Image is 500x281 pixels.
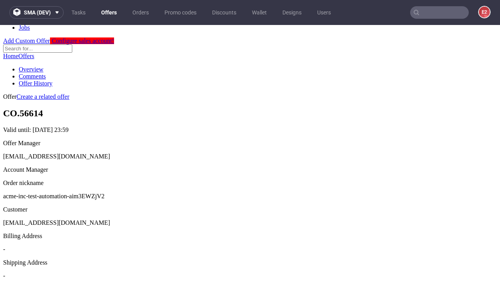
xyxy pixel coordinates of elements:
time: [DATE] 23:59 [33,101,69,108]
span: [EMAIL_ADDRESS][DOMAIN_NAME] [3,194,110,201]
a: Designs [278,6,306,19]
a: Comments [19,48,46,55]
div: Shipping Address [3,234,497,241]
span: Configure sales account! [52,12,114,19]
a: Home [3,28,18,34]
a: Discounts [207,6,241,19]
div: [EMAIL_ADDRESS][DOMAIN_NAME] [3,128,497,135]
a: Offers [96,6,121,19]
a: Offer History [19,55,52,62]
a: Tasks [67,6,90,19]
figcaption: e2 [479,7,490,18]
span: - [3,247,5,254]
span: sma (dev) [24,10,51,15]
a: Orders [128,6,154,19]
div: Order nickname [3,155,497,162]
div: Customer [3,181,497,188]
div: Billing Address [3,208,497,215]
a: Promo codes [160,6,201,19]
input: Search for... [3,20,72,28]
p: Valid until: [3,101,497,108]
a: Overview [19,41,43,48]
p: acme-inc-test-automation-aim3EWZjV2 [3,168,497,175]
h1: CO.56614 [3,83,497,94]
div: Account Manager [3,141,497,148]
a: Add Custom Offer [3,12,50,19]
div: Offer [3,68,497,75]
button: sma (dev) [9,6,64,19]
a: Wallet [247,6,271,19]
div: Offer Manager [3,115,497,122]
a: Users [312,6,336,19]
a: Configure sales account! [50,12,114,19]
span: - [3,221,5,228]
a: Create a related offer [16,68,69,75]
a: Offers [18,28,34,34]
